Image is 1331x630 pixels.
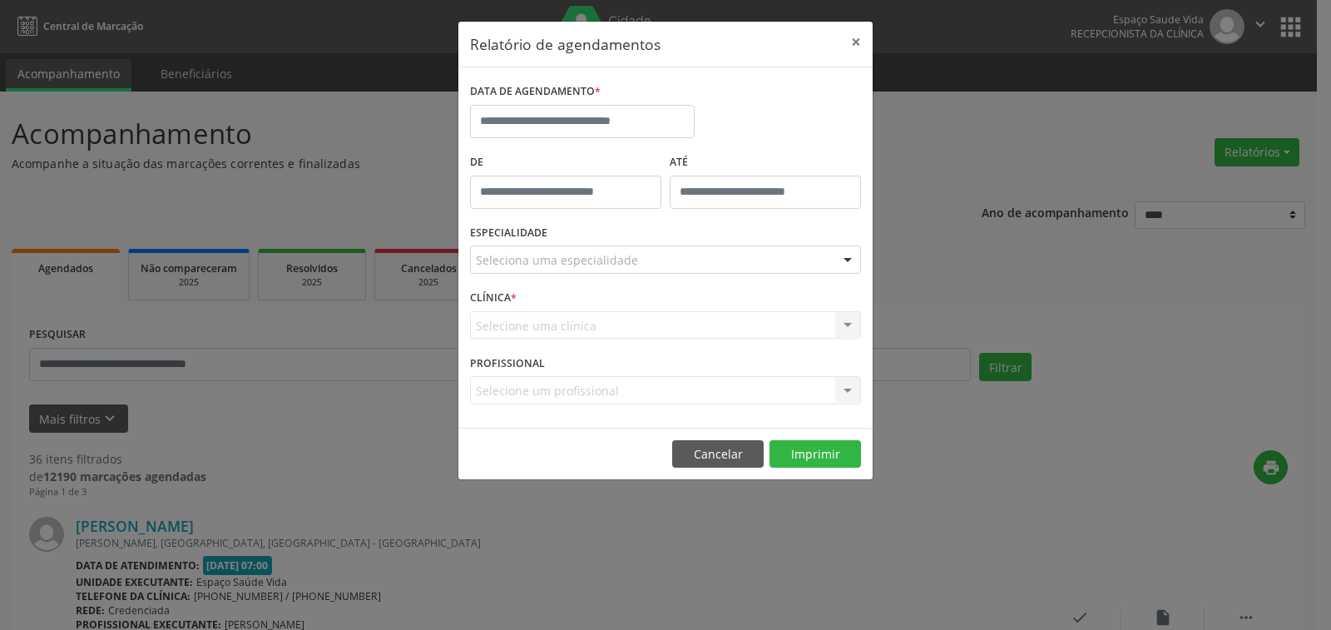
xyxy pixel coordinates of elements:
h5: Relatório de agendamentos [470,33,661,55]
button: Cancelar [672,440,764,469]
label: ESPECIALIDADE [470,221,547,246]
label: De [470,150,661,176]
span: Seleciona uma especialidade [476,251,638,269]
label: CLÍNICA [470,285,517,311]
button: Imprimir [769,440,861,469]
label: PROFISSIONAL [470,350,545,376]
label: DATA DE AGENDAMENTO [470,79,601,105]
label: ATÉ [670,150,861,176]
button: Close [839,22,873,62]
